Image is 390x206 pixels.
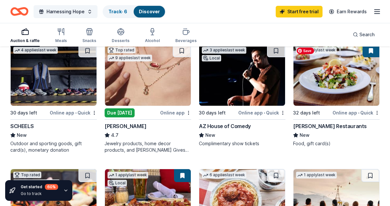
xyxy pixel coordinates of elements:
[17,131,27,139] span: New
[293,109,320,117] div: 32 days left
[112,25,129,47] button: Desserts
[112,38,129,43] div: Desserts
[108,55,152,61] div: 9 applies last week
[82,38,96,43] div: Snacks
[21,184,58,190] div: Get started
[293,140,380,147] div: Food, gift card(s)
[111,131,118,139] span: 4.7
[202,172,246,179] div: 6 applies last week
[293,122,367,130] div: [PERSON_NAME] Restaurants
[300,131,310,139] span: New
[105,122,147,130] div: [PERSON_NAME]
[13,47,58,54] div: 4 applies last week
[202,47,246,54] div: 3 applies last week
[175,38,197,43] div: Beverages
[11,44,97,106] img: Image for SCHEELS
[21,191,58,196] div: Go to track
[238,109,285,117] div: Online app Quick
[293,44,379,106] img: Image for Cameron Mitchell Restaurants
[105,44,191,153] a: Image for Kendra ScottTop rated9 applieslast weekDue [DATE]Online app[PERSON_NAME]4.7Jewelry prod...
[175,25,197,47] button: Beverages
[145,25,160,47] button: Alcohol
[75,110,77,115] span: •
[296,47,337,54] div: 1 apply last week
[10,140,97,153] div: Outdoor and sporting goods, gift card(s), monetary donation
[199,122,251,130] div: AZ House of Comedy
[10,4,28,19] a: Home
[13,172,41,178] div: Top rated
[55,25,67,47] button: Meals
[264,110,265,115] span: •
[105,108,135,117] div: Due [DATE]
[34,5,97,18] button: Harnessing Hope
[333,109,380,117] div: Online app Quick
[46,8,85,16] span: Harnessing Hope
[199,44,285,147] a: Image for AZ House of Comedy3 applieslast weekLocal30 days leftOnline app•QuickAZ House of Comedy...
[105,44,191,106] img: Image for Kendra Scott
[108,47,136,53] div: Top rated
[139,9,160,14] a: Discover
[297,48,314,54] span: Save
[276,6,323,17] a: Start free trial
[325,6,371,17] a: Earn Rewards
[108,9,127,14] a: Track· 6
[293,44,380,147] a: Image for Cameron Mitchell Restaurants1 applylast week32 days leftOnline app•Quick[PERSON_NAME] R...
[55,38,67,43] div: Meals
[199,44,285,106] img: Image for AZ House of Comedy
[108,172,148,179] div: 1 apply last week
[145,38,160,43] div: Alcohol
[45,184,58,190] div: 60 %
[82,25,96,47] button: Snacks
[199,109,226,117] div: 30 days left
[348,28,380,41] button: Search
[10,109,37,117] div: 30 days left
[199,140,285,147] div: Complimentary show tickets
[105,140,191,153] div: Jewelry products, home decor products, and [PERSON_NAME] Gives Back event in-store or online (or ...
[10,44,97,153] a: Image for SCHEELS4 applieslast week30 days leftOnline app•QuickSCHEELSNewOutdoor and sporting goo...
[10,38,40,43] div: Auction & raffle
[202,55,221,61] div: Local
[160,109,191,117] div: Online app
[50,109,97,117] div: Online app Quick
[10,25,40,47] button: Auction & raffle
[359,31,375,38] span: Search
[296,172,337,179] div: 1 apply last week
[358,110,359,115] span: •
[205,131,215,139] span: New
[103,5,166,18] button: Track· 6Discover
[108,180,127,186] div: Local
[10,122,34,130] div: SCHEELS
